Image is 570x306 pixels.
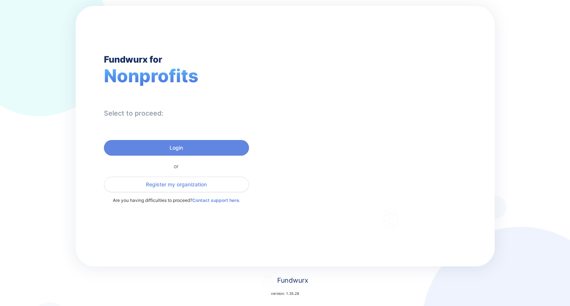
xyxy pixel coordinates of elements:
[327,114,413,132] div: Fundwurx
[104,163,249,169] div: or
[277,275,308,286] div: Fundwurx
[327,104,386,111] div: Welcome to
[104,54,162,65] div: Fundwurx for
[271,290,299,296] p: version: 1.35.28
[104,65,199,87] span: Nonprofits
[146,181,207,188] span: Register my organization
[104,177,249,192] button: Register my organization
[104,140,249,156] button: Login
[327,147,455,168] div: We are committed to helping you advance your mission forward!
[104,197,249,204] p: Are you having difficulties to proceed?
[104,109,163,118] div: Select to proceed:
[192,197,240,203] a: Contact support here.
[170,144,183,152] span: Login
